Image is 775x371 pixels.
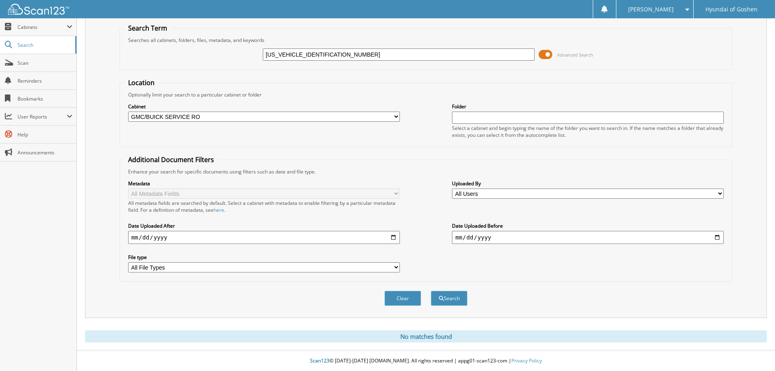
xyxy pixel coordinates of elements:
legend: Location [124,78,159,87]
div: © [DATE]-[DATE] [DOMAIN_NAME]. All rights reserved | appg01-scan123-com | [77,351,775,371]
button: Search [431,291,467,306]
button: Clear [384,291,421,306]
div: No matches found [85,330,767,342]
span: Bookmarks [17,95,72,102]
span: User Reports [17,113,67,120]
span: Advanced Search [557,52,593,58]
input: start [128,231,400,244]
span: [PERSON_NAME] [628,7,674,12]
label: Date Uploaded After [128,222,400,229]
a: Privacy Policy [511,357,542,364]
label: Uploaded By [452,180,724,187]
label: Cabinet [128,103,400,110]
span: Scan [17,59,72,66]
span: Hyundai of Goshen [705,7,758,12]
img: scan123-logo-white.svg [8,4,69,15]
div: Select a cabinet and begin typing the name of the folder you want to search in. If the name match... [452,125,724,138]
span: Search [17,42,71,48]
label: Metadata [128,180,400,187]
div: Enhance your search for specific documents using filters such as date and file type. [124,168,728,175]
span: Reminders [17,77,72,84]
a: here [214,206,224,213]
span: Scan123 [310,357,330,364]
span: Help [17,131,72,138]
label: Folder [452,103,724,110]
span: Cabinets [17,24,67,31]
label: Date Uploaded Before [452,222,724,229]
input: end [452,231,724,244]
legend: Additional Document Filters [124,155,218,164]
span: Announcements [17,149,72,156]
div: Optionally limit your search to a particular cabinet or folder [124,91,728,98]
div: Searches all cabinets, folders, files, metadata, and keywords [124,37,728,44]
div: All metadata fields are searched by default. Select a cabinet with metadata to enable filtering b... [128,200,400,213]
legend: Search Term [124,24,171,33]
label: File type [128,254,400,261]
iframe: Chat Widget [734,332,775,371]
